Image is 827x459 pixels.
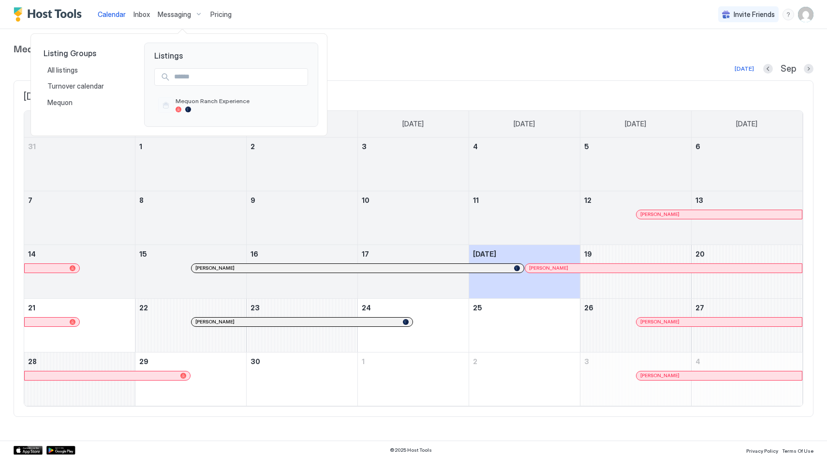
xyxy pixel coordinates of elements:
[47,98,74,107] span: Mequon
[47,66,79,75] span: All listings
[176,97,304,105] span: Mequon Ranch Experience
[47,82,105,91] span: Turnover calendar
[170,69,308,85] input: Input Field
[145,43,318,61] span: Listings
[44,48,129,58] span: Listing Groups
